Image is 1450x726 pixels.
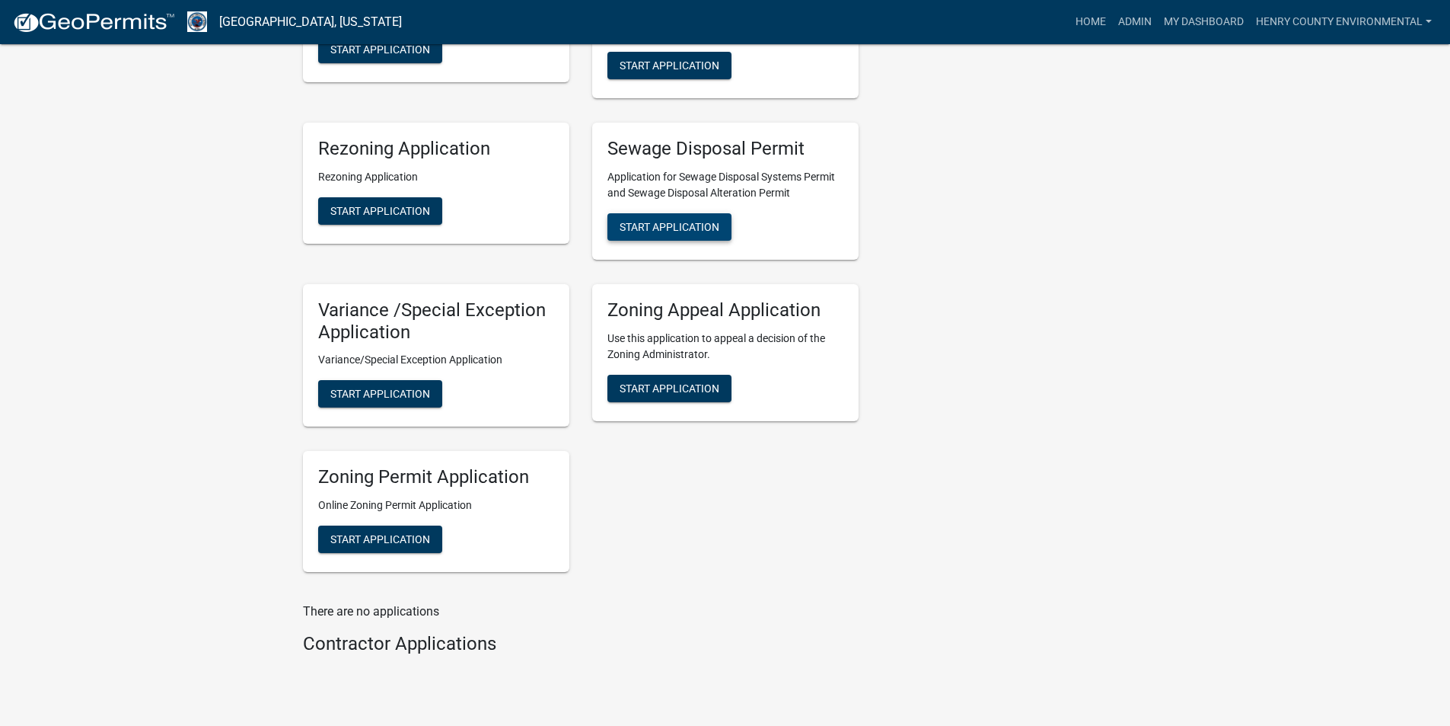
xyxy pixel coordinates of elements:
span: Start Application [620,220,719,232]
span: Start Application [330,533,430,545]
h5: Variance /Special Exception Application [318,299,554,344]
button: Start Application [607,213,731,241]
a: My Dashboard [1158,8,1250,37]
span: Start Application [620,382,719,394]
h5: Sewage Disposal Permit [607,138,843,160]
p: Use this application to appeal a decision of the Zoning Administrator. [607,331,843,363]
h5: Rezoning Application [318,138,554,160]
h4: Contractor Applications [303,633,859,655]
p: Application for Sewage Disposal Systems Permit and Sewage Disposal Alteration Permit [607,169,843,201]
h5: Zoning Appeal Application [607,299,843,321]
p: Rezoning Application [318,169,554,185]
button: Start Application [318,36,442,63]
span: Start Application [330,204,430,216]
p: Variance/Special Exception Application [318,352,554,368]
p: There are no applications [303,603,859,621]
span: Start Application [330,388,430,400]
button: Start Application [318,526,442,553]
a: [GEOGRAPHIC_DATA], [US_STATE] [219,9,402,35]
button: Start Application [318,380,442,408]
button: Start Application [607,52,731,79]
img: Henry County, Iowa [187,11,207,32]
a: Admin [1112,8,1158,37]
span: Start Application [620,59,719,72]
button: Start Application [318,197,442,225]
span: Start Application [330,43,430,56]
p: Online Zoning Permit Application [318,497,554,513]
a: Home [1069,8,1112,37]
wm-workflow-list-section: Contractor Applications [303,633,859,661]
a: Henry County Environmental [1250,8,1438,37]
h5: Zoning Permit Application [318,466,554,488]
button: Start Application [607,375,731,402]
